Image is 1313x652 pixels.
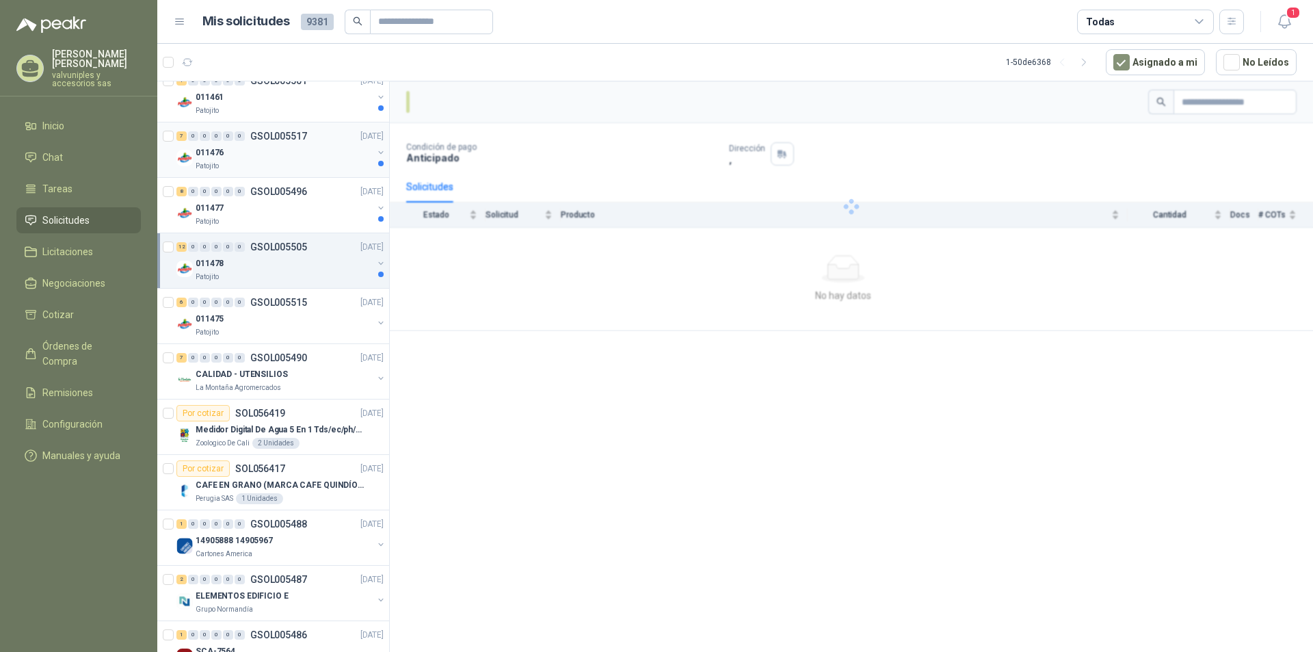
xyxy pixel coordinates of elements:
p: La Montaña Agromercados [196,382,281,393]
p: CAFE EN GRANO (MARCA CAFE QUINDÍO) x 500gr [196,479,366,492]
span: Órdenes de Compra [42,339,128,369]
p: [DATE] [360,130,384,143]
img: Company Logo [176,593,193,610]
div: 0 [223,187,233,196]
p: Patojito [196,216,219,227]
p: Patojito [196,161,219,172]
p: GSOL005487 [250,575,307,584]
a: 8 0 0 0 0 0 GSOL005496[DATE] Company Logo011477Patojito [176,183,386,227]
div: 0 [188,353,198,363]
p: ELEMENTOS EDIFICIO E [196,590,289,603]
div: 0 [211,630,222,640]
div: 0 [223,131,233,141]
button: No Leídos [1216,49,1297,75]
span: Inicio [42,118,64,133]
p: SOL056419 [235,408,285,418]
div: 0 [235,131,245,141]
div: 0 [223,575,233,584]
span: 9381 [301,14,334,30]
p: 011477 [196,202,224,215]
div: 0 [188,242,198,252]
img: Company Logo [176,316,193,332]
img: Company Logo [176,371,193,388]
p: 011478 [196,257,224,270]
p: Medidor Digital De Agua 5 En 1 Tds/ec/ph/salinidad/temperatu [196,423,366,436]
div: 2 Unidades [252,438,300,449]
div: 0 [200,242,210,252]
div: 0 [211,519,222,529]
div: 8 [176,187,187,196]
div: 12 [176,242,187,252]
a: 7 0 0 0 0 0 GSOL005517[DATE] Company Logo011476Patojito [176,128,386,172]
a: Por cotizarSOL056417[DATE] Company LogoCAFE EN GRANO (MARCA CAFE QUINDÍO) x 500grPerugia SAS1 Uni... [157,455,389,510]
a: Remisiones [16,380,141,406]
div: 0 [188,187,198,196]
div: 7 [176,131,187,141]
h1: Mis solicitudes [202,12,290,31]
div: 0 [200,187,210,196]
span: Solicitudes [42,213,90,228]
img: Company Logo [176,427,193,443]
a: 2 0 0 0 0 0 GSOL005487[DATE] Company LogoELEMENTOS EDIFICIO EGrupo Normandía [176,571,386,615]
p: [DATE] [360,352,384,365]
p: SOL056417 [235,464,285,473]
span: Chat [42,150,63,165]
a: Solicitudes [16,207,141,233]
div: 0 [200,630,210,640]
div: 0 [235,242,245,252]
p: [DATE] [360,296,384,309]
div: 0 [188,519,198,529]
span: Cotizar [42,307,74,322]
p: GSOL005505 [250,242,307,252]
div: 0 [188,298,198,307]
a: Licitaciones [16,239,141,265]
p: Cartones America [196,549,252,560]
div: 1 - 50 de 6368 [1006,51,1095,73]
p: GSOL005486 [250,630,307,640]
img: Company Logo [176,261,193,277]
p: GSOL005496 [250,187,307,196]
div: 0 [200,519,210,529]
div: 0 [235,630,245,640]
p: Patojito [196,105,219,116]
p: 011475 [196,313,224,326]
div: 0 [188,630,198,640]
button: 1 [1272,10,1297,34]
div: 0 [235,519,245,529]
span: Licitaciones [42,244,93,259]
p: valvuniples y accesorios sas [52,71,141,88]
p: GSOL005488 [250,519,307,529]
a: 1 0 0 0 0 0 GSOL005488[DATE] Company Logo14905888 14905967Cartones America [176,516,386,560]
a: Tareas [16,176,141,202]
div: 0 [223,298,233,307]
p: GSOL005490 [250,353,307,363]
div: 2 [176,575,187,584]
div: 0 [235,575,245,584]
img: Company Logo [176,150,193,166]
div: 1 Unidades [236,493,283,504]
p: Zoologico De Cali [196,438,250,449]
p: [DATE] [360,185,384,198]
p: GSOL005515 [250,298,307,307]
div: 0 [188,575,198,584]
span: Negociaciones [42,276,105,291]
a: Manuales y ayuda [16,443,141,469]
p: 011476 [196,146,224,159]
p: [PERSON_NAME] [PERSON_NAME] [52,49,141,68]
p: CALIDAD - UTENSILIOS [196,368,288,381]
p: Patojito [196,327,219,338]
a: 7 0 0 0 0 0 GSOL005490[DATE] Company LogoCALIDAD - UTENSILIOSLa Montaña Agromercados [176,350,386,393]
div: 0 [223,630,233,640]
a: Órdenes de Compra [16,333,141,374]
a: Chat [16,144,141,170]
p: GSOL005517 [250,131,307,141]
p: Grupo Normandía [196,604,253,615]
div: 0 [211,575,222,584]
img: Company Logo [176,538,193,554]
a: Cotizar [16,302,141,328]
a: Negociaciones [16,270,141,296]
div: 0 [211,298,222,307]
p: 14905888 14905967 [196,534,273,547]
a: Inicio [16,113,141,139]
span: Remisiones [42,385,93,400]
